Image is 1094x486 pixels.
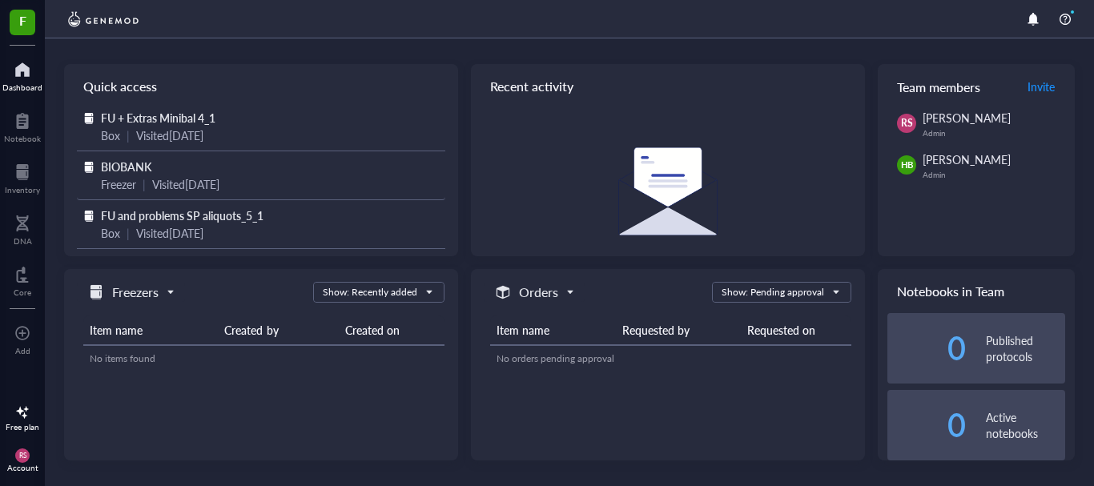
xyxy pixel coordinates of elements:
[136,127,203,144] div: Visited [DATE]
[19,10,26,30] span: F
[127,224,130,242] div: |
[143,175,146,193] div: |
[101,224,120,242] div: Box
[152,175,219,193] div: Visited [DATE]
[14,287,31,297] div: Core
[1027,74,1056,99] button: Invite
[14,236,32,246] div: DNA
[986,332,1065,364] div: Published protocols
[497,351,845,366] div: No orders pending approval
[64,64,458,109] div: Quick access
[923,128,1065,138] div: Admin
[101,110,215,126] span: FU + Extras Minibal 4_1
[7,463,38,472] div: Account
[101,127,120,144] div: Box
[101,175,136,193] div: Freezer
[887,412,967,438] div: 0
[4,108,41,143] a: Notebook
[14,211,32,246] a: DNA
[64,10,143,29] img: genemod-logo
[722,285,824,299] div: Show: Pending approval
[986,409,1065,441] div: Active notebooks
[323,285,417,299] div: Show: Recently added
[741,315,851,345] th: Requested on
[490,315,616,345] th: Item name
[471,64,865,109] div: Recent activity
[887,335,967,361] div: 0
[878,64,1075,109] div: Team members
[1028,78,1055,94] span: Invite
[618,147,718,235] img: Empty state
[923,170,1065,179] div: Admin
[616,315,742,345] th: Requested by
[339,315,444,345] th: Created on
[101,159,151,175] span: BIOBANK
[15,346,30,355] div: Add
[2,57,42,92] a: Dashboard
[90,351,438,366] div: No items found
[218,315,338,345] th: Created by
[2,82,42,92] div: Dashboard
[136,224,203,242] div: Visited [DATE]
[4,134,41,143] div: Notebook
[5,159,40,195] a: Inventory
[112,283,159,302] h5: Freezers
[18,452,26,460] span: RS
[14,262,31,297] a: Core
[83,315,218,345] th: Item name
[519,283,558,302] h5: Orders
[127,127,130,144] div: |
[923,151,1011,167] span: [PERSON_NAME]
[101,207,263,223] span: FU and problems SP aliquots_5_1
[900,159,913,172] span: HB
[5,185,40,195] div: Inventory
[901,116,913,131] span: RS
[923,110,1011,126] span: [PERSON_NAME]
[878,269,1075,313] div: Notebooks in Team
[6,422,39,432] div: Free plan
